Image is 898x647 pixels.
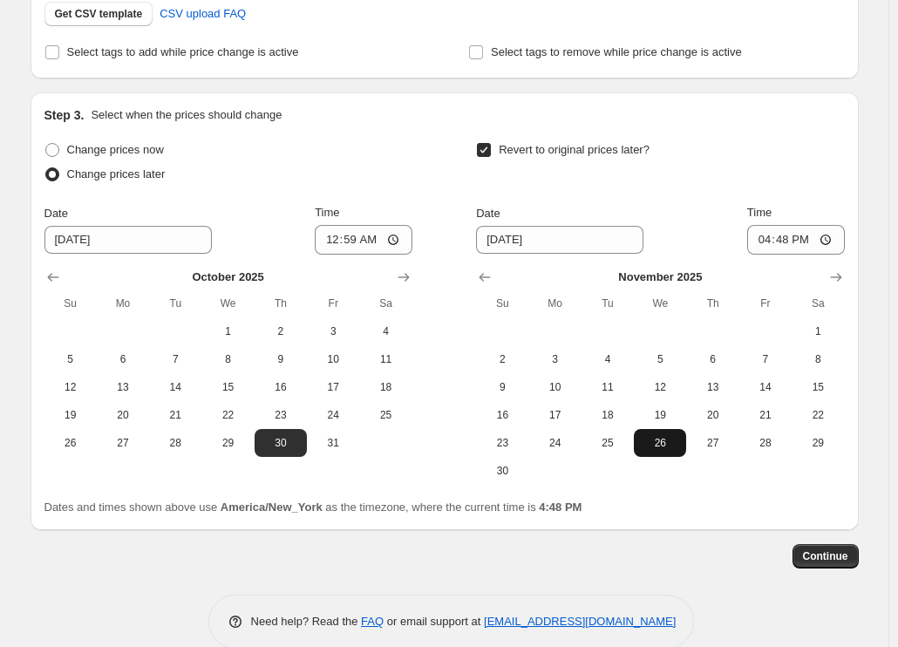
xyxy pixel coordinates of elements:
[391,265,416,289] button: Show next month, November 2025
[476,457,528,485] button: Sunday November 30 2025
[641,352,679,366] span: 5
[97,401,149,429] button: Monday October 20 2025
[307,373,359,401] button: Friday October 17 2025
[693,408,731,422] span: 20
[634,289,686,317] th: Wednesday
[262,324,300,338] span: 2
[483,436,521,450] span: 23
[44,2,153,26] button: Get CSV template
[686,345,738,373] button: Thursday November 6 2025
[793,544,859,569] button: Continue
[693,296,731,310] span: Th
[44,289,97,317] th: Sunday
[476,345,528,373] button: Sunday November 2 2025
[149,345,201,373] button: Tuesday October 7 2025
[221,501,323,514] b: America/New_York
[693,380,731,394] span: 13
[44,345,97,373] button: Sunday October 5 2025
[746,352,785,366] span: 7
[746,408,785,422] span: 21
[473,265,497,289] button: Show previous month, October 2025
[255,429,307,457] button: Thursday October 30 2025
[97,373,149,401] button: Monday October 13 2025
[149,289,201,317] th: Tuesday
[149,429,201,457] button: Tuesday October 28 2025
[366,296,405,310] span: Sa
[156,380,194,394] span: 14
[208,380,247,394] span: 15
[149,401,201,429] button: Tuesday October 21 2025
[582,401,634,429] button: Tuesday November 18 2025
[44,226,212,254] input: 8/20/2025
[255,373,307,401] button: Thursday October 16 2025
[359,401,412,429] button: Saturday October 25 2025
[686,401,738,429] button: Thursday November 20 2025
[251,615,362,628] span: Need help? Read the
[686,373,738,401] button: Thursday November 13 2025
[208,436,247,450] span: 29
[747,206,772,219] span: Time
[536,296,575,310] span: Mo
[314,324,352,338] span: 3
[255,345,307,373] button: Thursday October 9 2025
[208,408,247,422] span: 22
[307,429,359,457] button: Friday October 31 2025
[529,345,582,373] button: Monday November 3 2025
[588,352,627,366] span: 4
[483,380,521,394] span: 9
[529,429,582,457] button: Monday November 24 2025
[262,436,300,450] span: 30
[44,106,85,124] h2: Step 3.
[160,5,246,23] span: CSV upload FAQ
[634,429,686,457] button: Wednesday November 26 2025
[307,289,359,317] th: Friday
[641,296,679,310] span: We
[366,408,405,422] span: 25
[792,289,844,317] th: Saturday
[97,429,149,457] button: Monday October 27 2025
[739,345,792,373] button: Friday November 7 2025
[641,408,679,422] span: 19
[156,352,194,366] span: 7
[307,401,359,429] button: Friday October 24 2025
[104,352,142,366] span: 6
[314,408,352,422] span: 24
[41,265,65,289] button: Show previous month, September 2025
[384,615,484,628] span: or email support at
[314,380,352,394] span: 17
[739,401,792,429] button: Friday November 21 2025
[104,436,142,450] span: 27
[803,549,848,563] span: Continue
[51,380,90,394] span: 12
[104,408,142,422] span: 20
[799,408,837,422] span: 22
[262,408,300,422] span: 23
[314,296,352,310] span: Fr
[201,373,254,401] button: Wednesday October 15 2025
[799,296,837,310] span: Sa
[799,324,837,338] span: 1
[255,401,307,429] button: Thursday October 23 2025
[491,45,742,58] span: Select tags to remove while price change is active
[792,317,844,345] button: Saturday November 1 2025
[634,373,686,401] button: Wednesday November 12 2025
[476,289,528,317] th: Sunday
[201,345,254,373] button: Wednesday October 8 2025
[104,296,142,310] span: Mo
[51,352,90,366] span: 5
[739,373,792,401] button: Friday November 14 2025
[476,226,643,254] input: 8/20/2025
[156,296,194,310] span: Tu
[483,408,521,422] span: 16
[44,429,97,457] button: Sunday October 26 2025
[824,265,848,289] button: Show next month, December 2025
[641,436,679,450] span: 26
[799,352,837,366] span: 8
[588,408,627,422] span: 18
[529,401,582,429] button: Monday November 17 2025
[476,401,528,429] button: Sunday November 16 2025
[792,373,844,401] button: Saturday November 15 2025
[483,464,521,478] span: 30
[693,436,731,450] span: 27
[792,429,844,457] button: Saturday November 29 2025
